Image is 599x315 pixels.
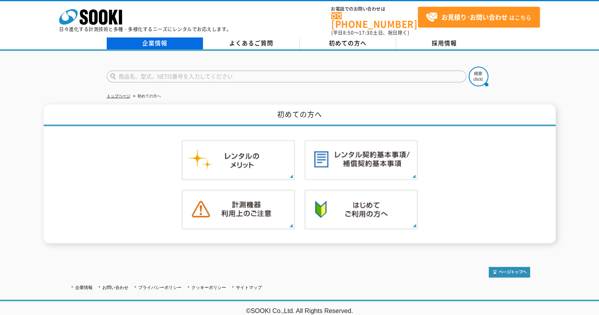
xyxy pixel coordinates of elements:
a: [PHONE_NUMBER] [331,12,418,28]
span: はこちら [426,11,531,23]
a: よくあるご質問 [203,37,300,49]
img: 初めての方へ [304,190,418,230]
li: 初めての方へ [132,92,161,101]
img: レンタル契約基本事項／補償契約基本事項 [304,140,418,180]
span: お電話でのお問い合わせは [331,7,418,11]
a: 企業情報 [75,285,93,290]
img: レンタルのメリット [182,140,295,180]
img: トップページへ [489,267,530,278]
span: 初めての方へ [329,39,367,47]
h1: 初めての方へ [44,104,556,126]
strong: お見積り･お問い合わせ [441,12,508,22]
a: クッキーポリシー [191,285,226,290]
input: 商品名、型式、NETIS番号を入力してください [107,71,466,82]
span: (平日 ～ 土日、祝日除く) [331,29,409,36]
a: お問い合わせ [102,285,128,290]
a: 企業情報 [107,37,203,49]
a: サイトマップ [236,285,262,290]
span: 8:50 [343,29,354,36]
span: 17:30 [359,29,373,36]
a: お見積り･お問い合わせはこちら [418,7,540,28]
a: 採用情報 [396,37,493,49]
p: 日々進化する計測技術と多種・多様化するニーズにレンタルでお応えします。 [59,27,232,32]
img: 計測機器ご利用上のご注意 [182,190,295,230]
a: プライバシーポリシー [138,285,182,290]
a: 初めての方へ [300,37,396,49]
a: トップページ [107,94,130,98]
img: btn_search.png [469,67,488,86]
